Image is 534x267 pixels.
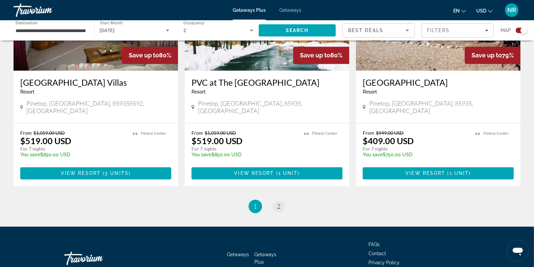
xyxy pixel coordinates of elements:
span: View Resort [405,171,445,176]
span: 1 unit [278,171,298,176]
span: Resort [20,89,34,95]
input: Select destination [16,27,85,35]
button: Search [259,24,336,36]
a: Privacy Policy [368,260,400,266]
button: View Resort(1 unit) [192,167,342,180]
span: NR [507,7,516,14]
div: 80% [122,47,178,64]
span: ( ) [446,171,471,176]
span: Destination [16,21,37,25]
button: Filters [422,23,494,37]
span: You save [20,152,40,158]
a: [GEOGRAPHIC_DATA] Villas [20,78,171,88]
div: 79% [465,47,520,64]
span: 1 [254,203,257,210]
button: User Menu [503,3,520,17]
a: FAQs [368,242,380,247]
span: Pinetop, [GEOGRAPHIC_DATA], 85935, [GEOGRAPHIC_DATA] [369,100,514,115]
span: $1,059.00 USD [205,130,236,136]
button: View Resort(1 unit) [363,167,514,180]
span: Fitness Center [312,132,337,136]
span: You save [363,152,383,158]
span: Resort [363,89,377,95]
p: For 7 nights [20,146,126,152]
iframe: Button to launch messaging window [507,240,529,262]
span: From [192,130,203,136]
span: Filters [427,28,450,33]
button: Change language [453,6,466,16]
span: Pinetop, [GEOGRAPHIC_DATA], 859358592, [GEOGRAPHIC_DATA] [26,100,171,115]
span: $949.00 USD [376,130,404,136]
span: You save [192,152,211,158]
a: [GEOGRAPHIC_DATA] [363,78,514,88]
span: Resort [192,89,206,95]
span: Fitness Center [483,132,509,136]
span: 2 [277,203,281,210]
span: USD [476,8,486,14]
span: 3 units [105,171,129,176]
span: Save up to [472,52,502,59]
p: $850.00 USD [20,152,126,158]
span: ( ) [101,171,131,176]
button: Change currency [476,6,493,16]
span: Save up to [129,52,159,59]
div: 80% [293,47,349,64]
span: Pinetop, [GEOGRAPHIC_DATA], 85935, [GEOGRAPHIC_DATA] [198,100,342,115]
span: en [453,8,460,14]
a: Getaways [227,252,249,258]
span: 2 [183,28,186,33]
p: $519.00 USD [192,136,243,146]
span: Start Month [100,21,123,26]
button: View Resort(3 units) [20,167,171,180]
p: $409.00 USD [363,136,414,146]
span: View Resort [61,171,101,176]
a: Getaways [279,7,301,13]
span: From [20,130,32,136]
span: Best Deals [348,28,383,33]
a: Getaways Plus [233,7,266,13]
nav: Pagination [14,200,520,213]
p: For 7 nights [363,146,468,152]
span: Search [286,28,309,33]
span: ( ) [274,171,300,176]
span: Map [501,26,511,35]
span: Occupancy [183,21,205,26]
a: Travorium [14,1,81,19]
span: 1 unit [450,171,469,176]
p: $750.00 USD [363,152,468,158]
p: For 7 nights [192,146,297,152]
span: [DATE] [100,28,115,33]
p: $850.00 USD [192,152,297,158]
a: Contact [368,251,386,257]
mat-select: Sort by [348,26,409,34]
p: $519.00 USD [20,136,71,146]
span: $1,059.00 USD [33,130,65,136]
span: Save up to [300,52,330,59]
a: Getaways Plus [254,252,276,265]
span: View Resort [234,171,274,176]
span: Fitness Center [141,132,166,136]
a: PVC at The [GEOGRAPHIC_DATA] [192,78,342,88]
span: From [363,130,374,136]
